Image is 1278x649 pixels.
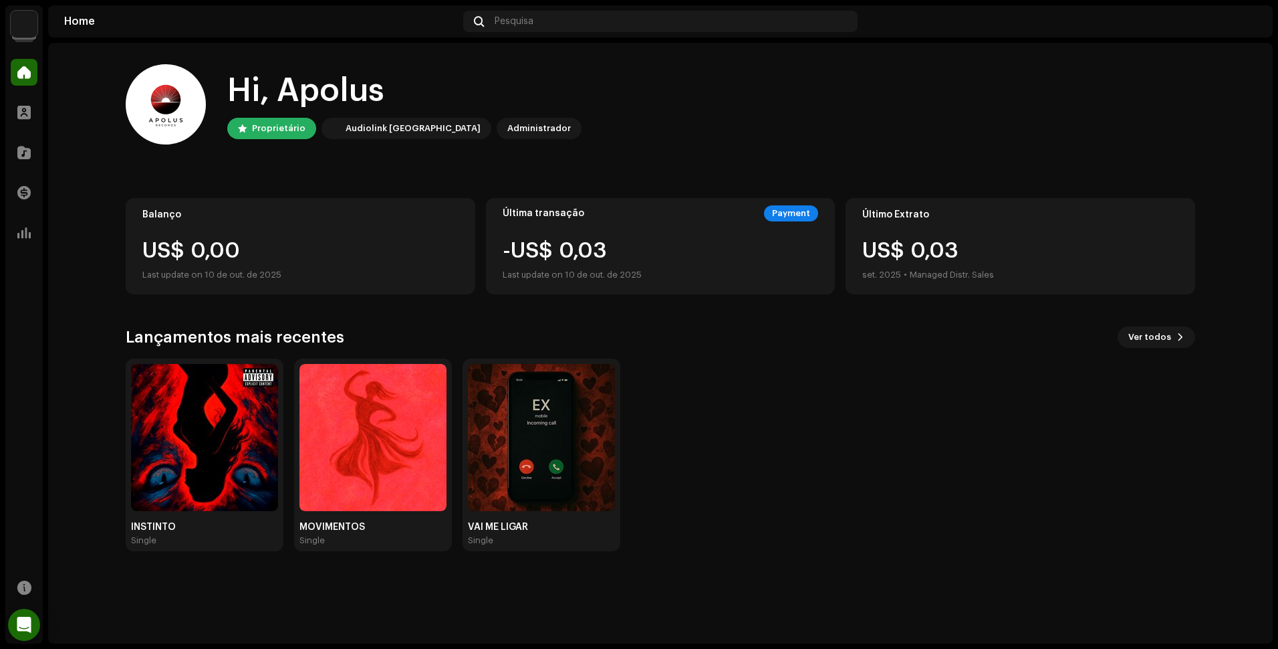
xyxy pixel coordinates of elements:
div: Last update on 10 de out. de 2025 [142,267,459,283]
re-o-card-value: Último Extrato [846,198,1195,294]
button: Ver todos [1118,327,1195,348]
img: 730b9dfe-18b5-4111-b483-f30b0c182d82 [11,11,37,37]
div: Single [131,535,156,546]
div: Open Intercom Messenger [8,609,40,641]
h3: Lançamentos mais recentes [126,327,344,348]
div: Hi, Apolus [227,70,582,112]
div: Proprietário [252,120,305,136]
div: Último Extrato [862,209,1178,220]
img: d138f36b-8ea5-4156-b5e3-a178bf2f17ba [131,364,278,511]
div: Payment [764,205,818,221]
span: Ver todos [1128,324,1171,351]
div: Single [299,535,325,546]
img: 8b3f1681-968a-4ccf-ae59-27a375cdbe94 [1235,11,1257,32]
div: Last update on 10 de out. de 2025 [503,267,642,283]
re-o-card-value: Balanço [126,198,475,294]
div: Última transação [503,208,584,219]
div: Audiolink [GEOGRAPHIC_DATA] [346,120,481,136]
div: Single [468,535,493,546]
img: c8c4eece-6111-4261-88d9-293b2eec7bec [468,364,615,511]
div: set. 2025 [862,267,901,283]
img: 5a3ecbf2-1117-49c1-991d-0671b0b20337 [299,364,446,511]
span: Pesquisa [495,16,533,27]
div: Administrador [507,120,571,136]
div: INSTINTO [131,522,278,533]
div: Balanço [142,209,459,220]
div: • [904,267,907,283]
div: Managed Distr. Sales [910,267,994,283]
div: Home [64,16,458,27]
div: MOVIMENTOS [299,522,446,533]
div: VAI ME LIGAR [468,522,615,533]
img: 730b9dfe-18b5-4111-b483-f30b0c182d82 [324,120,340,136]
img: 8b3f1681-968a-4ccf-ae59-27a375cdbe94 [126,64,206,145]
